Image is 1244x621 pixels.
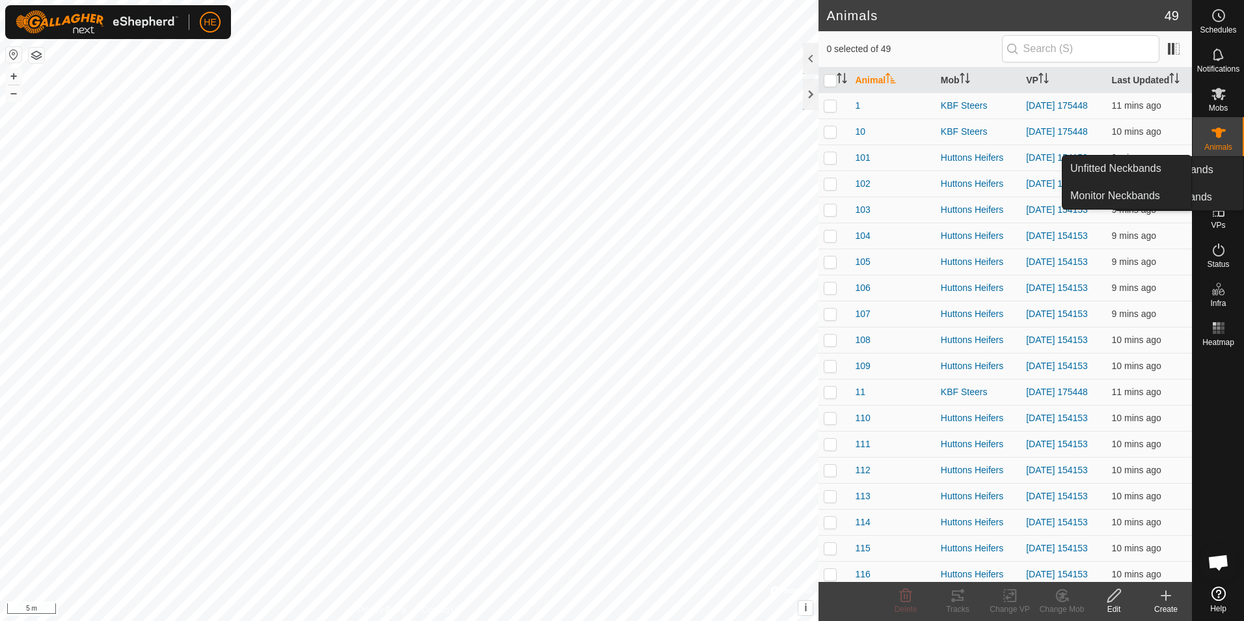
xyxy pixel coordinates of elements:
[855,151,870,165] span: 101
[1169,75,1180,85] p-sorticon: Activate to sort
[941,437,1016,451] div: Huttons Heifers
[1026,335,1088,345] a: [DATE] 154153
[855,516,870,529] span: 114
[941,151,1016,165] div: Huttons Heifers
[1210,299,1226,307] span: Infra
[855,411,870,425] span: 110
[1026,309,1088,319] a: [DATE] 154153
[941,99,1016,113] div: KBF Steers
[855,359,870,373] span: 109
[941,516,1016,529] div: Huttons Heifers
[1026,491,1088,501] a: [DATE] 154153
[1002,35,1159,62] input: Search (S)
[1200,26,1236,34] span: Schedules
[1112,309,1156,319] span: 11 Sept 2025, 1:44 pm
[941,281,1016,295] div: Huttons Heifers
[1026,283,1088,293] a: [DATE] 154153
[941,542,1016,555] div: Huttons Heifers
[1026,152,1088,163] a: [DATE] 154153
[1112,413,1161,423] span: 11 Sept 2025, 1:44 pm
[941,229,1016,243] div: Huttons Heifers
[941,411,1016,425] div: Huttons Heifers
[855,281,870,295] span: 106
[855,333,870,347] span: 108
[1088,603,1140,615] div: Edit
[1112,152,1156,163] span: 11 Sept 2025, 1:44 pm
[1210,605,1226,613] span: Help
[1112,361,1161,371] span: 11 Sept 2025, 1:44 pm
[1112,256,1156,267] span: 11 Sept 2025, 1:44 pm
[804,602,807,613] span: i
[1112,439,1161,449] span: 11 Sept 2025, 1:44 pm
[1036,603,1088,615] div: Change Mob
[1070,161,1161,176] span: Unfitted Neckbands
[1107,68,1192,93] th: Last Updated
[1112,543,1161,553] span: 11 Sept 2025, 1:44 pm
[1112,126,1161,137] span: 11 Sept 2025, 1:44 pm
[960,75,970,85] p-sorticon: Activate to sort
[1207,260,1229,268] span: Status
[1026,517,1088,527] a: [DATE] 154153
[798,601,813,615] button: i
[1026,204,1088,215] a: [DATE] 154153
[358,604,407,616] a: Privacy Policy
[1211,221,1225,229] span: VPs
[1026,100,1088,111] a: [DATE] 175448
[855,542,870,555] span: 115
[16,10,178,34] img: Gallagher Logo
[6,85,21,101] button: –
[1026,126,1088,137] a: [DATE] 175448
[29,48,44,63] button: Map Layers
[941,463,1016,477] div: Huttons Heifers
[1112,335,1161,345] span: 11 Sept 2025, 1:44 pm
[941,125,1016,139] div: KBF Steers
[1026,569,1088,579] a: [DATE] 154153
[941,255,1016,269] div: Huttons Heifers
[850,68,935,93] th: Animal
[941,203,1016,217] div: Huttons Heifers
[932,603,984,615] div: Tracks
[1112,100,1161,111] span: 11 Sept 2025, 1:43 pm
[855,255,870,269] span: 105
[855,125,865,139] span: 10
[1140,603,1192,615] div: Create
[826,42,1001,56] span: 0 selected of 49
[855,99,860,113] span: 1
[1026,387,1088,397] a: [DATE] 175448
[1112,569,1161,579] span: 11 Sept 2025, 1:44 pm
[1209,104,1228,112] span: Mobs
[936,68,1021,93] th: Mob
[1193,581,1244,618] a: Help
[1112,465,1161,475] span: 11 Sept 2025, 1:44 pm
[1062,156,1191,182] a: Unfitted Neckbands
[1026,361,1088,371] a: [DATE] 154153
[941,307,1016,321] div: Huttons Heifers
[1112,517,1161,527] span: 11 Sept 2025, 1:44 pm
[855,463,870,477] span: 112
[6,47,21,62] button: Reset Map
[1062,183,1191,209] a: Monitor Neckbands
[855,437,870,451] span: 111
[1165,6,1179,25] span: 49
[855,490,870,503] span: 113
[1112,491,1161,501] span: 11 Sept 2025, 1:44 pm
[1112,387,1161,397] span: 11 Sept 2025, 1:43 pm
[837,75,847,85] p-sorticon: Activate to sort
[1202,338,1234,346] span: Heatmap
[1021,68,1106,93] th: VP
[1026,465,1088,475] a: [DATE] 154153
[855,385,865,399] span: 11
[855,307,870,321] span: 107
[941,333,1016,347] div: Huttons Heifers
[855,229,870,243] span: 104
[1112,230,1156,241] span: 11 Sept 2025, 1:44 pm
[1204,143,1232,151] span: Animals
[895,605,917,614] span: Delete
[941,359,1016,373] div: Huttons Heifers
[1112,204,1156,215] span: 11 Sept 2025, 1:44 pm
[1112,283,1156,293] span: 11 Sept 2025, 1:44 pm
[1197,65,1239,73] span: Notifications
[422,604,461,616] a: Contact Us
